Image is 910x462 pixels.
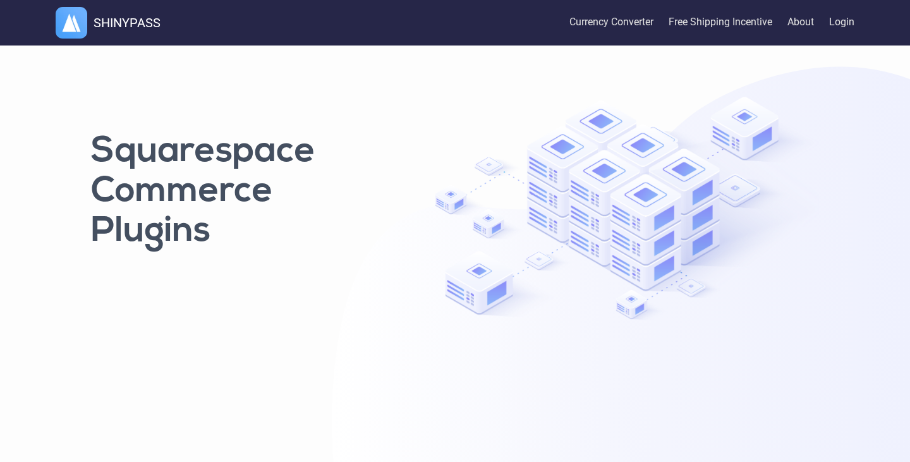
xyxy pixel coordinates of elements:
img: logo.webp [56,7,87,39]
h1: Squarespace Commerce Plugins [91,133,385,252]
a: About [787,2,814,44]
a: Currency Converter [569,2,653,44]
a: Free Shipping Incentive [669,2,772,44]
h1: SHINYPASS [94,13,161,32]
a: Login [829,2,854,44]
